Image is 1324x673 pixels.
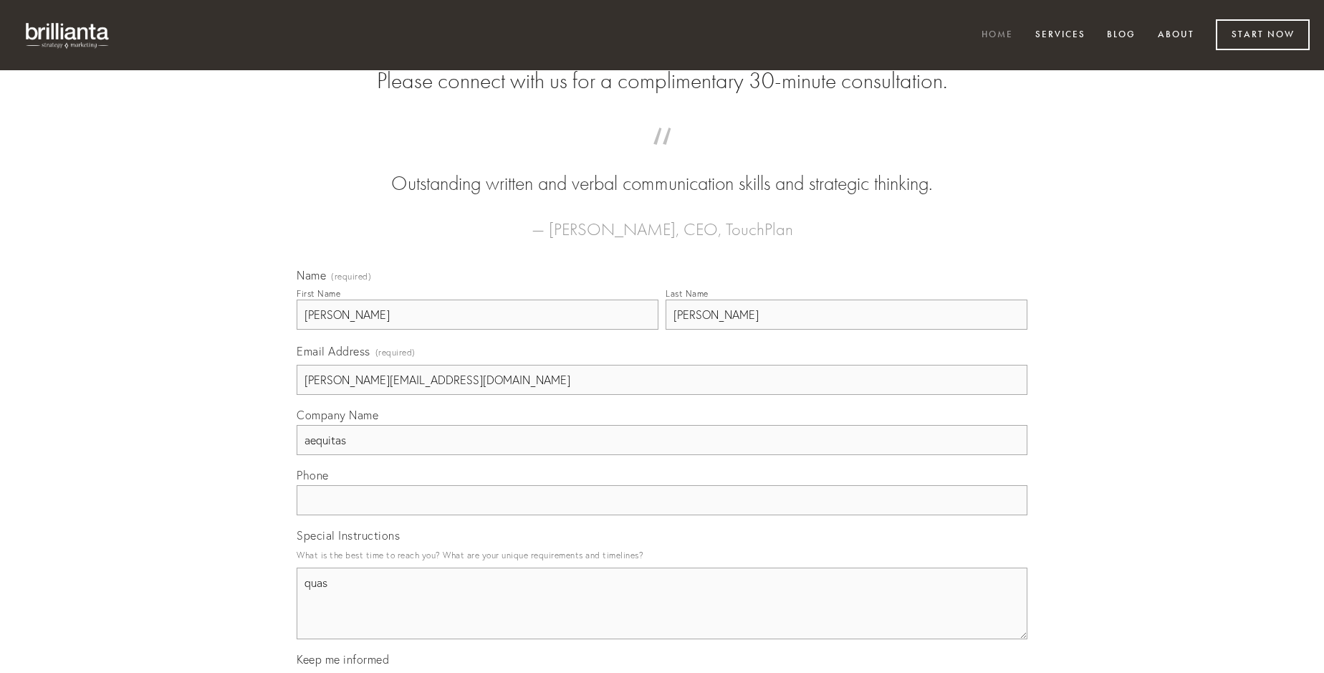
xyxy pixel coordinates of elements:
[1098,24,1145,47] a: Blog
[972,24,1022,47] a: Home
[297,528,400,543] span: Special Instructions
[1216,19,1310,50] a: Start Now
[320,142,1004,198] blockquote: Outstanding written and verbal communication skills and strategic thinking.
[1148,24,1204,47] a: About
[320,198,1004,244] figcaption: — [PERSON_NAME], CEO, TouchPlan
[375,343,416,362] span: (required)
[297,67,1027,95] h2: Please connect with us for a complimentary 30-minute consultation.
[297,652,389,667] span: Keep me informed
[666,288,709,299] div: Last Name
[297,288,340,299] div: First Name
[1026,24,1095,47] a: Services
[320,142,1004,170] span: “
[297,344,370,358] span: Email Address
[297,468,329,482] span: Phone
[14,14,122,56] img: brillianta - research, strategy, marketing
[331,272,371,281] span: (required)
[297,568,1027,639] textarea: quas
[297,408,378,422] span: Company Name
[297,545,1027,565] p: What is the best time to reach you? What are your unique requirements and timelines?
[297,268,326,282] span: Name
